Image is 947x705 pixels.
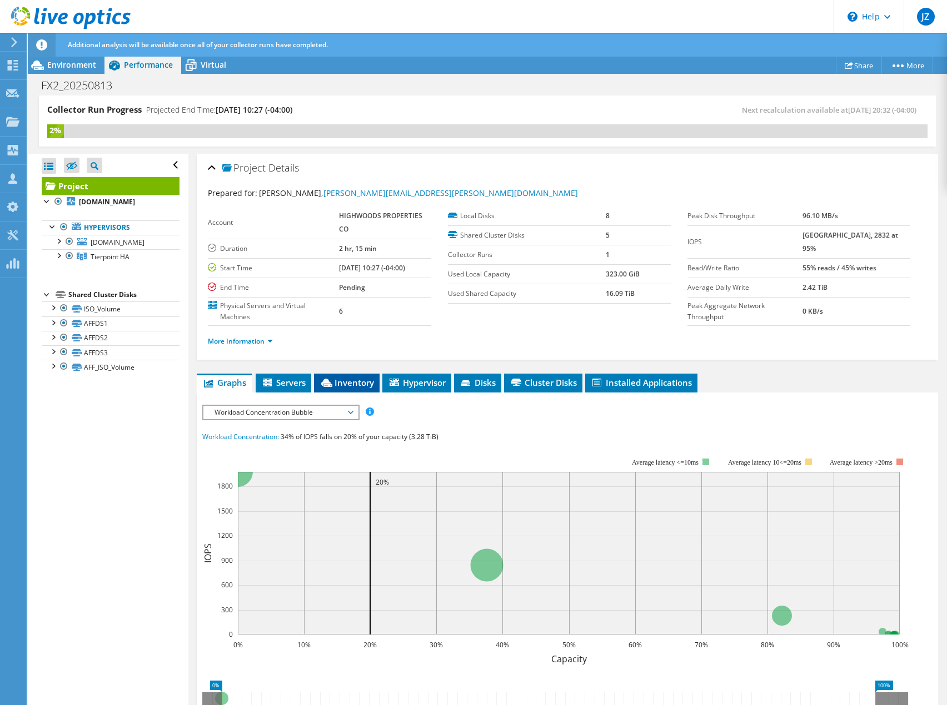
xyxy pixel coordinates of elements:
a: Hypervisors [42,220,180,235]
a: AFFDS1 [42,316,180,331]
label: Average Daily Write [687,282,803,293]
a: Share [836,57,882,74]
label: Start Time [208,263,339,274]
b: 16.09 TiB [606,289,635,298]
span: Workload Concentration Bubble [209,406,352,419]
label: End Time [208,282,339,293]
label: Peak Disk Throughput [687,210,803,221]
label: Shared Cluster Disks [448,230,606,241]
tspan: Average latency 10<=20ms [729,459,802,466]
span: Environment [47,59,96,70]
text: 80% [761,640,774,649]
span: Cluster Disks [510,377,577,388]
text: 40% [496,640,509,649]
span: Hypervisor [388,377,446,388]
label: Collector Runs [448,249,606,260]
h4: Projected End Time: [146,104,292,116]
a: More Information [208,336,273,346]
label: Used Shared Capacity [448,288,606,299]
span: Virtual [201,59,226,70]
text: 50% [562,640,576,649]
text: Average latency >20ms [830,459,893,466]
b: 0 KB/s [803,306,823,316]
a: [DOMAIN_NAME] [42,195,180,209]
b: [DATE] 10:27 (-04:00) [339,263,405,273]
b: 2.42 TiB [803,283,828,292]
b: 2 hr, 15 min [339,244,377,253]
b: 1 [606,250,610,259]
a: [DOMAIN_NAME] [42,235,180,249]
span: Graphs [202,377,246,388]
text: 300 [221,605,233,615]
text: IOPS [202,543,214,563]
label: Read/Write Ratio [687,263,803,274]
span: JZ [917,8,935,26]
b: 8 [606,211,610,220]
b: 96.10 MB/s [803,211,838,220]
span: Workload Concentration: [202,432,279,441]
span: Tierpoint HA [91,252,129,261]
tspan: Average latency <=10ms [632,459,699,466]
text: 100% [891,640,909,649]
text: 20% [376,477,389,487]
text: 1200 [217,531,233,540]
b: [DOMAIN_NAME] [79,197,135,207]
text: 90% [827,640,840,649]
h1: FX2_20250813 [36,79,129,92]
span: Additional analysis will be available once all of your collector runs have completed. [68,40,328,49]
div: 2% [47,124,64,137]
span: Details [268,161,299,174]
a: AFFDS2 [42,331,180,345]
text: 1800 [217,481,233,491]
b: 5 [606,230,610,240]
span: Installed Applications [591,377,692,388]
a: More [881,57,933,74]
label: Prepared for: [208,188,257,198]
b: [GEOGRAPHIC_DATA], 2832 at 95% [803,230,898,253]
span: [DATE] 20:32 (-04:00) [848,105,916,115]
a: AFF_ISO_Volume [42,360,180,374]
label: Duration [208,243,339,254]
svg: \n [848,12,858,22]
text: 60% [629,640,642,649]
b: 323.00 GiB [606,269,640,279]
span: Disks [460,377,496,388]
b: Pending [339,283,365,292]
span: Inventory [320,377,374,388]
text: 600 [221,580,233,590]
label: Peak Aggregate Network Throughput [687,300,803,323]
text: 1500 [217,506,233,516]
text: 0 [229,630,233,639]
span: [DOMAIN_NAME] [91,238,144,247]
span: 34% of IOPS falls on 20% of your capacity (3.28 TiB) [281,432,438,441]
label: Account [208,217,339,228]
text: Capacity [551,653,587,665]
span: Performance [124,59,173,70]
text: 0% [233,640,243,649]
text: 10% [297,640,311,649]
span: Next recalculation available at [742,105,922,115]
b: HIGHWOODS PROPERTIES CO [339,211,422,234]
text: 30% [430,640,443,649]
b: 55% reads / 45% writes [803,263,876,273]
b: 6 [339,306,343,316]
label: IOPS [687,236,803,248]
div: Shared Cluster Disks [68,288,180,301]
span: [PERSON_NAME], [259,188,578,198]
a: [PERSON_NAME][EMAIL_ADDRESS][PERSON_NAME][DOMAIN_NAME] [323,188,578,198]
a: AFFDS3 [42,345,180,360]
span: [DATE] 10:27 (-04:00) [216,104,292,115]
span: Project [222,163,266,174]
a: Project [42,177,180,195]
a: ISO_Volume [42,301,180,316]
text: 70% [695,640,708,649]
text: 900 [221,556,233,565]
label: Used Local Capacity [448,269,606,280]
label: Local Disks [448,210,606,221]
label: Physical Servers and Virtual Machines [208,300,339,323]
a: Tierpoint HA [42,249,180,264]
span: Servers [261,377,306,388]
text: 20% [363,640,377,649]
